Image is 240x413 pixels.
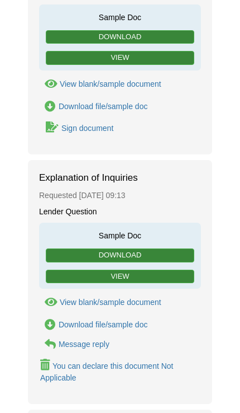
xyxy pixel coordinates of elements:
[46,248,194,262] a: Download
[39,297,161,308] button: View Explanation of Inquiries
[45,10,195,23] span: Sample Doc
[39,185,201,206] div: Requested [DATE] 09:13
[39,120,114,135] a: Waiting for your co-borrower to e-sign
[46,30,194,44] a: Download
[39,358,201,385] button: Declare Explanation of Inquiries not applicable
[39,206,201,217] div: Lender Question
[39,101,147,112] a: Download Cash on Hand Letter
[39,171,151,185] span: Explanation of Inquiries
[40,362,174,382] div: You can declare this document Not Applicable
[39,339,109,350] a: Message reply
[61,124,113,133] div: Sign document
[60,79,161,88] div: View blank/sample document
[39,319,147,331] a: Download Explanation of Inquiries
[59,340,109,349] div: Message reply
[45,228,195,241] span: Sample Doc
[46,51,194,65] a: View
[46,270,194,284] a: View
[60,298,161,307] div: View blank/sample document
[39,78,161,90] button: View Cash on Hand Letter
[59,320,148,329] div: Download file/sample doc
[59,102,148,111] div: Download file/sample doc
